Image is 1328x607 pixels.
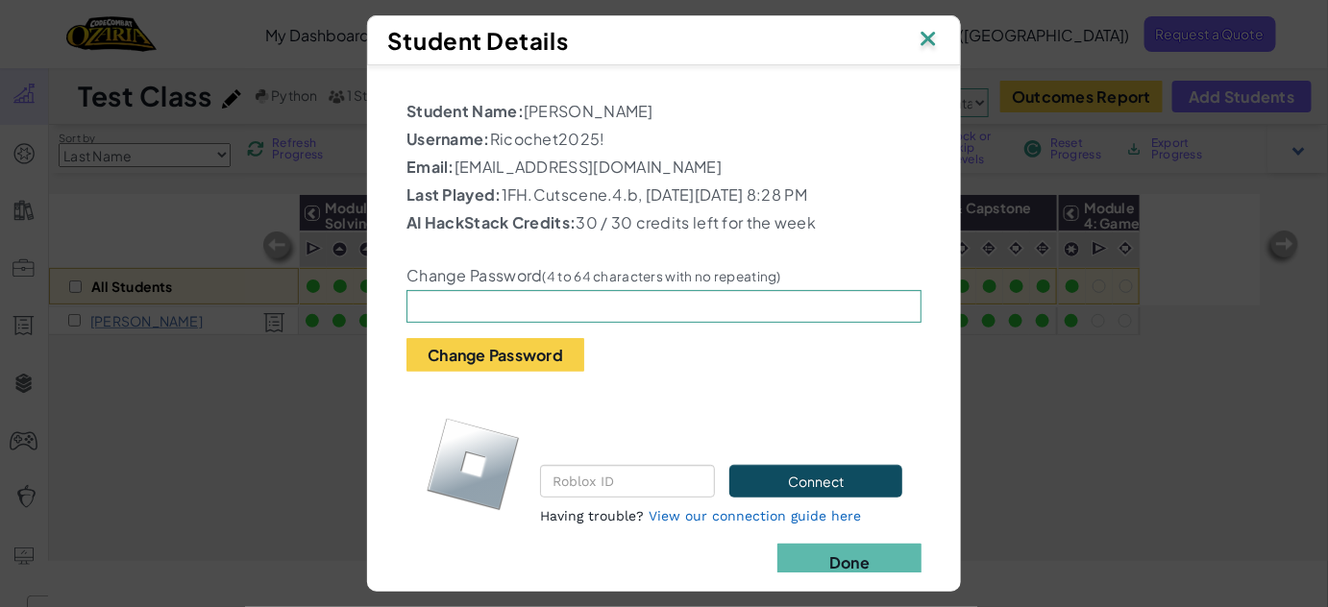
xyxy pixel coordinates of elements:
[406,100,922,123] p: [PERSON_NAME]
[426,417,521,512] img: roblox-logo.svg
[406,212,576,232] b: AI HackStack Credits:
[406,338,584,372] button: Change Password
[406,129,490,149] b: Username:
[406,184,502,205] b: Last Played:
[649,508,861,523] a: View our connection guide here
[729,465,902,498] button: Connect
[406,211,922,234] p: 30 / 30 credits left for the week
[540,508,644,523] span: Having trouble?
[540,405,902,451] p: Connect the student's CodeCombat and Roblox accounts.
[406,156,922,179] p: [EMAIL_ADDRESS][DOMAIN_NAME]
[406,157,455,177] b: Email:
[406,266,781,285] label: Change Password
[540,465,714,498] input: Roblox ID
[543,268,781,284] small: (4 to 64 characters with no repeating)
[406,183,922,206] p: 1FH.Cutscene.4.b, [DATE][DATE] 8:28 PM
[406,128,922,151] p: Ricochet2025!
[406,101,524,121] b: Student Name:
[829,552,870,572] b: Done
[777,544,922,581] button: Done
